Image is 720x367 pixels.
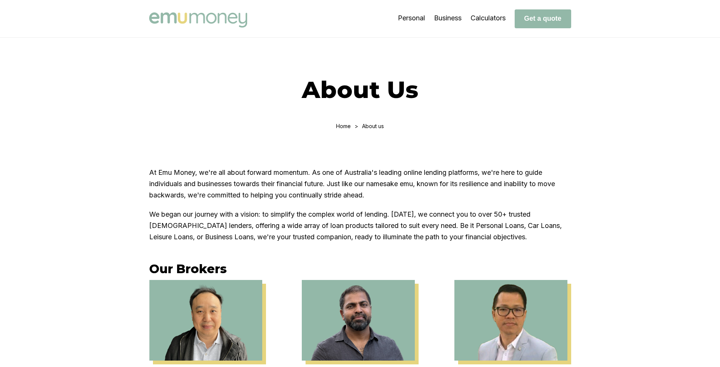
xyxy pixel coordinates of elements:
a: Home [336,123,351,129]
h1: About Us [149,75,571,104]
p: We began our journey with a vision: to simplify the complex world of lending. [DATE], we connect ... [149,209,571,243]
div: > [355,123,358,129]
img: Emu Money logo [149,12,247,28]
h3: Our Brokers [149,261,571,276]
img: Krish Babu [302,280,415,361]
p: At Emu Money, we're all about forward momentum. As one of Australia's leading online lending plat... [149,167,571,201]
img: Steven Nguyen [454,280,567,361]
a: Get a quote [515,14,571,22]
button: Get a quote [515,9,571,28]
img: Eujin Ooi [149,280,262,361]
div: About us [362,123,384,129]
